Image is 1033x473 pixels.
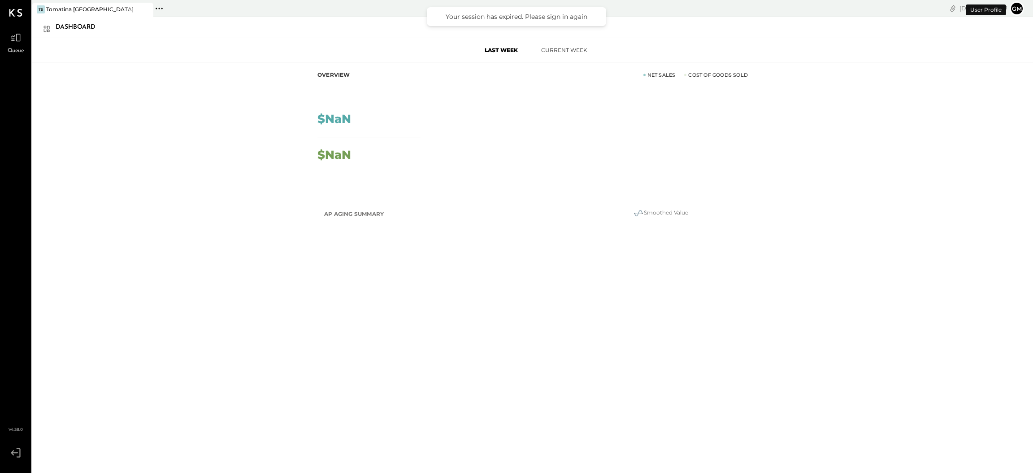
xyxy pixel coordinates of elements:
[436,13,597,21] div: Your session has expired. Please sign in again
[56,20,104,35] div: Dashboard
[571,208,750,219] div: Smoothed Value
[317,113,351,125] div: $NaN
[8,47,24,55] span: Queue
[317,149,351,161] div: $NaN
[324,206,384,222] h2: AP Aging Summary
[0,29,31,55] a: Queue
[317,71,350,79] div: Overview
[37,5,45,13] div: TS
[966,4,1006,15] div: User Profile
[643,71,676,79] div: Net Sales
[684,71,748,79] div: Cost of Goods Sold
[470,43,533,57] button: Last Week
[1010,1,1024,16] button: gm
[533,43,595,57] button: Current Week
[46,5,134,13] div: Tomatina [GEOGRAPHIC_DATA]
[948,4,957,13] div: copy link
[959,4,1007,13] div: [DATE]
